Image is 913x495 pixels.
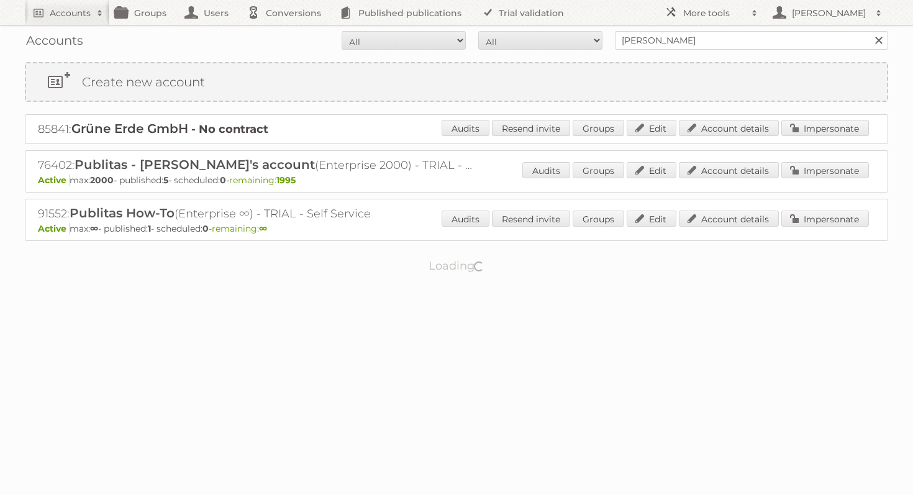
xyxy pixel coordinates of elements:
[26,63,887,101] a: Create new account
[679,162,779,178] a: Account details
[38,175,70,186] span: Active
[38,206,473,222] h2: 91552: (Enterprise ∞) - TRIAL - Self Service
[573,120,624,136] a: Groups
[627,211,676,227] a: Edit
[38,175,875,186] p: max: - published: - scheduled: -
[492,211,570,227] a: Resend invite
[90,223,98,234] strong: ∞
[492,120,570,136] a: Resend invite
[38,157,473,173] h2: 76402: (Enterprise 2000) - TRIAL - Self Service
[212,223,267,234] span: remaining:
[573,211,624,227] a: Groups
[627,162,676,178] a: Edit
[679,211,779,227] a: Account details
[679,120,779,136] a: Account details
[75,157,315,172] span: Publitas - [PERSON_NAME]'s account
[522,162,570,178] a: Audits
[573,162,624,178] a: Groups
[148,223,151,234] strong: 1
[389,253,524,278] p: Loading
[627,120,676,136] a: Edit
[38,223,70,234] span: Active
[202,223,209,234] strong: 0
[220,175,226,186] strong: 0
[781,162,869,178] a: Impersonate
[781,211,869,227] a: Impersonate
[259,223,267,234] strong: ∞
[38,223,875,234] p: max: - published: - scheduled: -
[70,206,175,220] span: Publitas How-To
[90,175,114,186] strong: 2000
[276,175,296,186] strong: 1995
[442,211,489,227] a: Audits
[191,122,268,136] strong: - No contract
[38,122,268,136] a: 85841:Grüne Erde GmbH - No contract
[789,7,870,19] h2: [PERSON_NAME]
[229,175,296,186] span: remaining:
[683,7,745,19] h2: More tools
[442,120,489,136] a: Audits
[50,7,91,19] h2: Accounts
[781,120,869,136] a: Impersonate
[163,175,168,186] strong: 5
[71,121,188,136] span: Grüne Erde GmbH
